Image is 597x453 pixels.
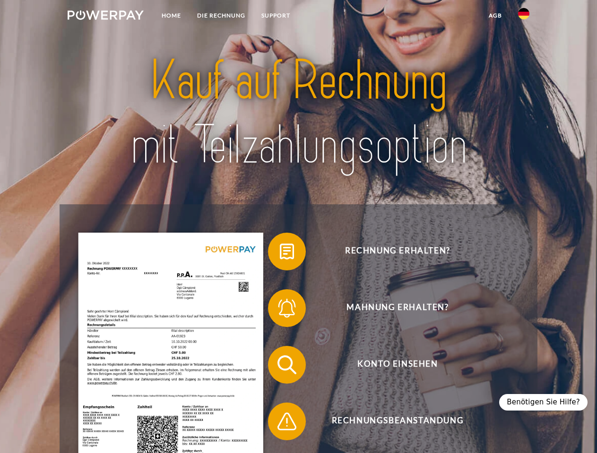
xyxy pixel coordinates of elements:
img: title-powerpay_de.svg [90,45,507,181]
button: Rechnungsbeanstandung [268,403,514,440]
img: qb_search.svg [275,353,299,377]
button: Mahnung erhalten? [268,289,514,327]
button: Rechnung erhalten? [268,233,514,270]
a: Home [154,7,189,24]
span: Rechnung erhalten? [282,233,513,270]
img: qb_bill.svg [275,240,299,263]
a: agb [481,7,510,24]
img: de [518,8,529,19]
span: Rechnungsbeanstandung [282,403,513,440]
a: DIE RECHNUNG [189,7,253,24]
div: Benötigen Sie Hilfe? [499,394,588,411]
img: logo-powerpay-white.svg [68,10,144,20]
a: SUPPORT [253,7,298,24]
img: qb_bell.svg [275,296,299,320]
span: Konto einsehen [282,346,513,384]
img: qb_warning.svg [275,410,299,433]
button: Konto einsehen [268,346,514,384]
span: Mahnung erhalten? [282,289,513,327]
